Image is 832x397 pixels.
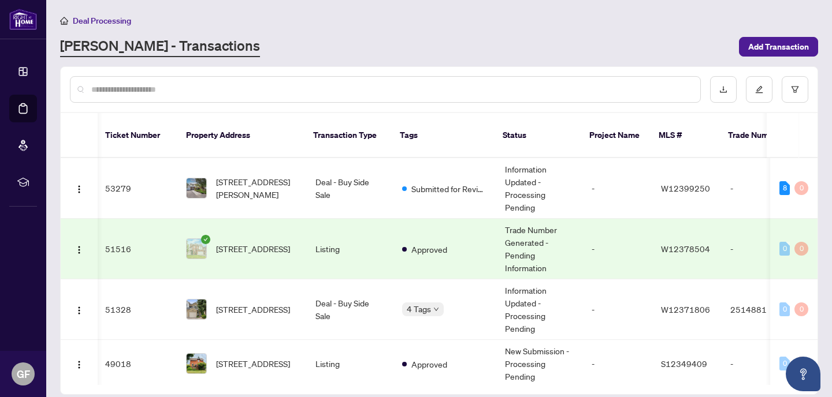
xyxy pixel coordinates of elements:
[177,113,304,158] th: Property Address
[306,158,393,219] td: Deal - Buy Side Sale
[411,182,486,195] span: Submitted for Review
[216,357,290,370] span: [STREET_ADDRESS]
[493,113,580,158] th: Status
[304,113,391,158] th: Transaction Type
[496,279,582,340] td: Information Updated - Processing Pending
[187,178,206,198] img: thumbnail-img
[496,219,582,279] td: Trade Number Generated - Pending Information
[75,360,84,369] img: Logo
[75,245,84,254] img: Logo
[721,219,802,279] td: -
[216,242,290,255] span: [STREET_ADDRESS]
[433,306,439,312] span: down
[661,358,707,369] span: S12349409
[782,76,808,103] button: filter
[779,181,790,195] div: 8
[60,17,68,25] span: home
[70,239,88,258] button: Logo
[306,279,393,340] td: Deal - Buy Side Sale
[748,38,809,56] span: Add Transaction
[661,304,710,314] span: W12371806
[96,113,177,158] th: Ticket Number
[70,179,88,197] button: Logo
[187,299,206,319] img: thumbnail-img
[70,300,88,319] button: Logo
[60,36,260,57] a: [PERSON_NAME] - Transactions
[187,239,206,259] img: thumbnail-img
[306,340,393,388] td: Listing
[9,9,37,30] img: logo
[496,340,582,388] td: New Submission - Processing Pending
[721,340,802,388] td: -
[582,219,652,279] td: -
[96,158,177,219] td: 53279
[649,113,719,158] th: MLS #
[75,185,84,194] img: Logo
[746,76,772,103] button: edit
[582,158,652,219] td: -
[710,76,737,103] button: download
[661,244,710,254] span: W12378504
[779,242,790,256] div: 0
[306,219,393,279] td: Listing
[719,113,800,158] th: Trade Number
[755,85,763,93] span: edit
[496,158,582,219] td: Information Updated - Processing Pending
[721,279,802,340] td: 2514881
[73,16,131,26] span: Deal Processing
[216,303,290,316] span: [STREET_ADDRESS]
[582,340,652,388] td: -
[582,279,652,340] td: -
[216,175,297,201] span: [STREET_ADDRESS][PERSON_NAME]
[70,354,88,373] button: Logo
[96,279,177,340] td: 51328
[791,85,799,93] span: filter
[661,183,710,193] span: W12399250
[187,354,206,373] img: thumbnail-img
[96,219,177,279] td: 51516
[411,243,447,256] span: Approved
[794,181,808,195] div: 0
[407,302,431,316] span: 4 Tags
[17,366,30,382] span: GF
[391,113,493,158] th: Tags
[201,235,210,244] span: check-circle
[739,37,818,57] button: Add Transaction
[719,85,727,93] span: download
[786,357,820,391] button: Open asap
[75,306,84,315] img: Logo
[779,302,790,316] div: 0
[721,158,802,219] td: -
[580,113,649,158] th: Project Name
[794,242,808,256] div: 0
[779,357,790,370] div: 0
[411,358,447,370] span: Approved
[794,302,808,316] div: 0
[96,340,177,388] td: 49018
